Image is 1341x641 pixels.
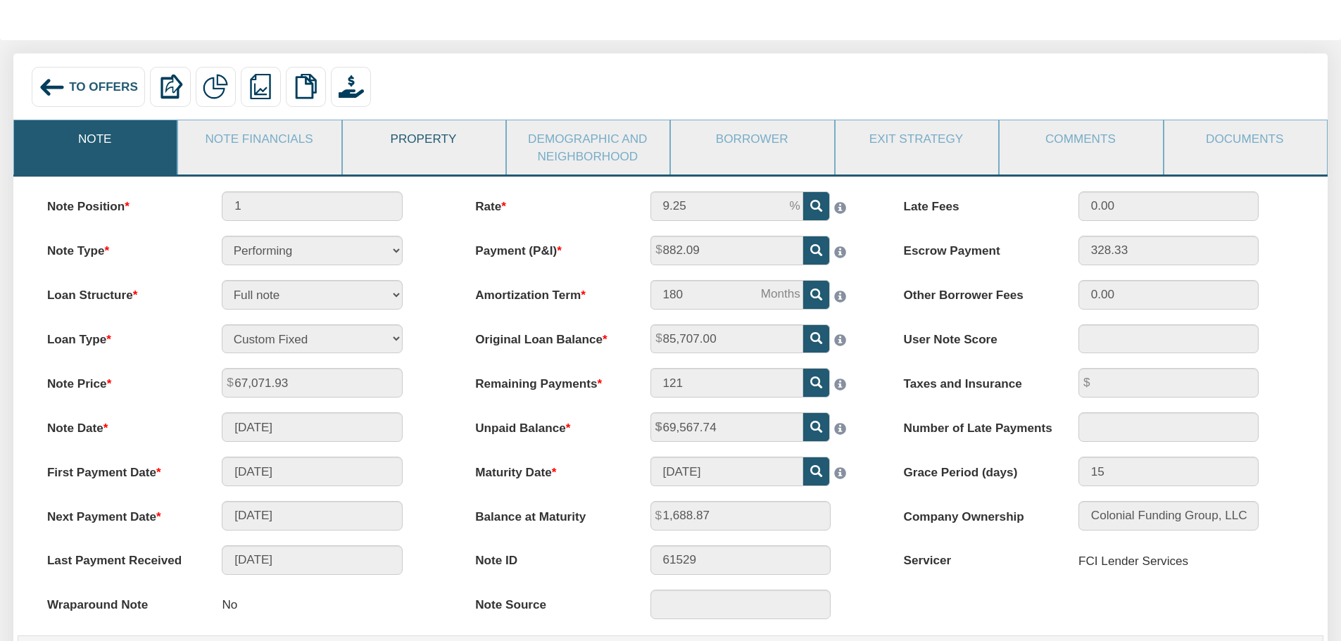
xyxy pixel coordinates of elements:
a: Note Financials [178,120,339,157]
a: Comments [1000,120,1161,157]
label: Grace Period (days) [889,457,1064,481]
label: Last Payment Received [32,545,208,569]
img: reports.png [248,74,273,99]
label: Payment (P&I) [460,236,636,260]
label: Number of Late Payments [889,412,1064,436]
label: Note Position [32,191,208,215]
label: User Note Score [889,324,1064,348]
label: Wraparound Note [32,590,208,614]
input: MM/DD/YYYY [222,501,402,531]
label: Balance at Maturity [460,501,636,525]
a: Demographic and Neighborhood [507,120,668,174]
label: Rate [460,191,636,215]
a: Property [343,120,504,157]
input: MM/DD/YYYY [222,457,402,486]
label: Next Payment Date [32,501,208,525]
a: Note [14,120,175,157]
img: back_arrow_left_icon.svg [39,74,65,101]
label: Note Type [32,236,208,260]
label: Amortization Term [460,280,636,304]
label: Servicer [889,545,1064,569]
p: No [222,590,237,621]
label: Loan Type [32,324,208,348]
label: Company Ownership [889,501,1064,525]
label: Other Borrower Fees [889,280,1064,304]
a: Exit Strategy [836,120,997,157]
label: Note Source [460,590,636,614]
label: First Payment Date [32,457,208,481]
input: MM/DD/YYYY [222,412,402,442]
img: partial.png [203,74,228,99]
label: Note ID [460,545,636,569]
div: FCI Lender Services [1078,545,1188,576]
a: Documents [1164,120,1326,157]
input: MM/DD/YYYY [650,457,803,486]
a: Borrower [671,120,832,157]
label: Note Price [32,368,208,392]
label: Escrow Payment [889,236,1064,260]
label: Note Date [32,412,208,436]
label: Original Loan Balance [460,324,636,348]
label: Maturity Date [460,457,636,481]
label: Unpaid Balance [460,412,636,436]
img: export.svg [158,74,183,99]
label: Loan Structure [32,280,208,304]
label: Remaining Payments [460,368,636,392]
label: Taxes and Insurance [889,368,1064,392]
input: MM/DD/YYYY [222,545,402,575]
img: copy.png [293,74,318,99]
input: This field can contain only numeric characters [650,191,803,221]
img: purchase_offer.png [339,74,364,99]
label: Late Fees [889,191,1064,215]
span: To Offers [69,80,138,94]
